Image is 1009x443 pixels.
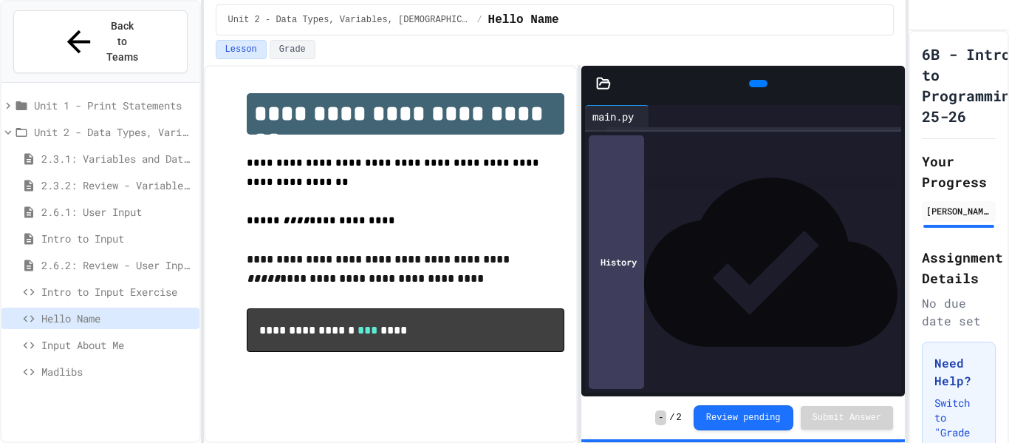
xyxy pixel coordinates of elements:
span: - [655,410,666,425]
span: Submit Answer [813,412,882,424]
span: 2.3.2: Review - Variables and Data Types [41,177,194,193]
span: 2.6.1: User Input [41,204,194,220]
span: / [476,14,482,26]
span: / [669,412,674,424]
button: Lesson [216,40,267,59]
span: 2 [677,412,682,424]
span: 2.3.1: Variables and Data Types [41,151,194,166]
span: Hello Name [488,11,559,29]
span: Madlibs [41,364,194,379]
span: Intro to Input [41,231,194,246]
button: Grade [270,40,315,59]
span: Unit 1 - Print Statements [34,98,194,113]
div: No due date set [922,294,996,330]
button: Back to Teams [13,10,188,73]
span: Back to Teams [105,18,140,65]
div: main.py [585,109,641,124]
span: 2.6.2: Review - User Input [41,257,194,273]
span: Hello Name [41,311,194,326]
div: main.py [585,105,649,127]
button: Submit Answer [801,406,894,430]
h3: Need Help? [934,354,983,390]
h2: Your Progress [922,151,996,192]
span: Unit 2 - Data Types, Variables, [DEMOGRAPHIC_DATA] [34,124,194,140]
span: Input About Me [41,337,194,353]
span: Intro to Input Exercise [41,284,194,300]
h2: Assignment Details [922,247,996,288]
div: [PERSON_NAME] [926,204,991,217]
span: Unit 2 - Data Types, Variables, [DEMOGRAPHIC_DATA] [228,14,471,26]
div: History [589,135,644,389]
button: Review pending [694,405,793,430]
div: 1 [585,130,600,145]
